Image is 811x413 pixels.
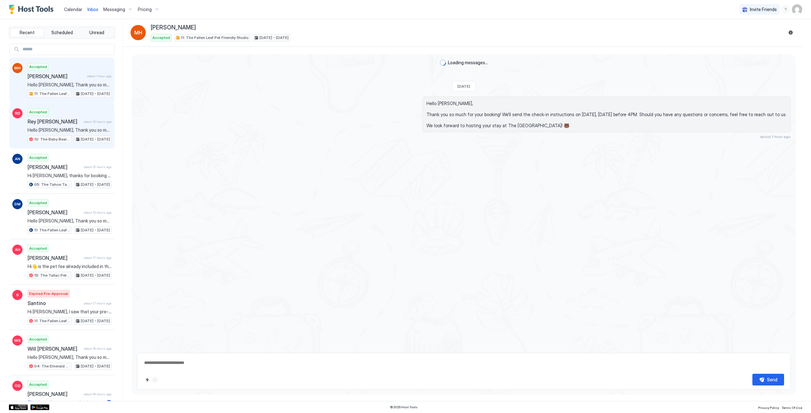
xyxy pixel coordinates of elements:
[440,59,446,66] div: loading
[84,256,112,260] span: about 17 hours ago
[64,7,82,12] span: Calendar
[28,300,81,306] span: Santino
[34,136,70,142] span: 10: The Baby Bear Pet Friendly Studio
[87,74,112,78] span: about 1 hour ago
[89,30,104,35] span: Unread
[81,318,110,324] span: [DATE] - [DATE]
[81,136,110,142] span: [DATE] - [DATE]
[14,338,21,343] span: WS
[767,376,777,383] div: Send
[448,60,488,66] span: Loading messages...
[29,336,47,342] span: Accepted
[28,164,81,170] span: [PERSON_NAME]
[426,101,787,128] span: Hello [PERSON_NAME], Thank you so much for your booking! We'll send the check-in instructions on ...
[259,35,289,41] span: [DATE] - [DATE]
[14,65,21,71] span: MH
[34,272,70,278] span: 15: The Tallac Pet Friendly Studio
[87,6,98,13] a: Inbox
[81,227,110,233] span: [DATE] - [DATE]
[34,91,70,97] span: 11: The Fallen Leaf Pet Friendly Studio
[29,246,47,251] span: Accepted
[138,7,152,12] span: Pricing
[28,218,112,224] span: Hello [PERSON_NAME], Thank you so much for your booking! We'll send the check-in instructions on ...
[108,400,110,405] span: 1
[45,28,79,37] button: Scheduled
[34,227,70,233] span: 11: The Fallen Leaf Pet Friendly Studio
[782,6,789,13] div: menu
[28,209,81,216] span: [PERSON_NAME]
[28,255,81,261] span: [PERSON_NAME]
[84,120,112,124] span: about 12 hours ago
[792,4,802,15] div: User profile
[81,91,110,97] span: [DATE] - [DATE]
[87,7,98,12] span: Inbox
[28,391,81,397] span: [PERSON_NAME]
[28,127,112,133] span: Hello [PERSON_NAME], Thank you so much for your booking! We'll send the check-in instructions [DA...
[28,346,81,352] span: Will [PERSON_NAME]
[103,7,125,12] span: Messaging
[9,27,115,39] div: tab-group
[134,29,142,36] span: MH
[15,156,20,162] span: AN
[28,354,112,360] span: Hello [PERSON_NAME], Thank you so much for your booking! We'll send the check-in instructions [DA...
[80,28,113,37] button: Unread
[9,5,56,14] a: Host Tools Logo
[152,35,170,41] span: Accepted
[16,292,19,298] span: S
[29,155,47,160] span: Accepted
[144,376,151,384] button: Quick reply
[29,382,47,387] span: Accepted
[15,247,20,253] span: AH
[758,404,779,410] a: Privacy Policy
[81,363,110,369] span: [DATE] - [DATE]
[84,301,112,305] span: about 17 hours ago
[28,173,112,178] span: Hi [PERSON_NAME], thanks for booking your stay with us! Details of your Booking: 📍 [STREET_ADDRES...
[29,109,47,115] span: Accepted
[15,110,20,116] span: RD
[9,404,28,410] a: App Store
[34,318,70,324] span: 11: The Fallen Leaf Pet Friendly Studio
[64,6,82,13] a: Calendar
[181,35,249,41] span: 11: The Fallen Leaf Pet Friendly Studio
[81,272,110,278] span: [DATE] - [DATE]
[29,291,68,297] span: Expired Pre-Approval
[84,347,112,351] span: about 18 hours ago
[782,406,802,410] span: Terms Of Use
[29,64,47,70] span: Accepted
[760,134,791,139] span: about 1 hour ago
[14,201,21,207] span: DM
[84,210,112,215] span: about 13 hours ago
[51,30,73,35] span: Scheduled
[787,29,795,36] button: Reservation information
[84,392,112,396] span: about 18 hours ago
[151,24,196,31] span: [PERSON_NAME]
[758,406,779,410] span: Privacy Policy
[30,404,49,410] a: Google Play Store
[28,118,81,125] span: Rey [PERSON_NAME]
[28,309,112,315] span: Hi [PERSON_NAME], I saw that your pre-approval expired and wanted to let you know that we would b...
[390,405,418,409] span: © 2025 Host Tools
[28,400,104,405] span: Thank you for your attention, have a great weekend.
[84,165,112,169] span: about 12 hours ago
[29,200,47,206] span: Accepted
[34,182,70,187] span: 05: The Tahoe Tamarack Pet Friendly Studio
[457,84,470,89] span: [DATE]
[782,404,802,410] a: Terms Of Use
[752,374,784,385] button: Send
[20,30,35,35] span: Recent
[20,44,114,55] input: Input Field
[15,383,21,389] span: OD
[28,264,112,269] span: Hi👋 is the pet fee already included in this ?
[10,28,44,37] button: Recent
[28,73,85,79] span: [PERSON_NAME]
[34,363,70,369] span: 04: The Emerald Bay Pet Friendly Studio
[750,7,777,12] span: Invite Friends
[81,182,110,187] span: [DATE] - [DATE]
[28,82,112,88] span: Hello [PERSON_NAME], Thank you so much for your booking! We'll send the check-in instructions on ...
